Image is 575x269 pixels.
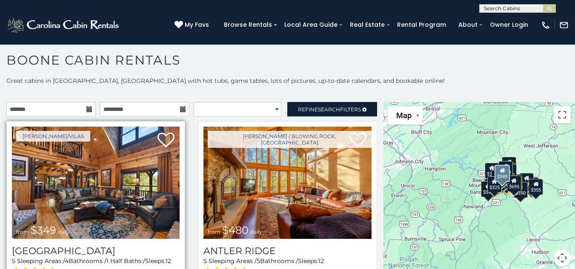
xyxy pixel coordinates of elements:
button: Map camera controls [554,249,571,266]
span: from [208,229,220,235]
a: About [454,18,482,31]
span: 5 [12,257,15,265]
a: Add to favorites [157,132,175,150]
a: Antler Ridge [203,245,371,257]
span: My Favs [185,20,209,29]
span: 4 [65,257,69,265]
div: $210 [495,168,509,184]
div: $325 [487,176,502,192]
img: mail-regular-white.png [559,20,569,30]
div: $355 [529,179,543,195]
span: 5 [257,257,260,265]
div: $250 [502,164,517,180]
span: $480 [222,224,249,236]
span: 12 [318,257,324,265]
span: 5 [203,257,207,265]
a: Antler Ridge from $480 daily [203,127,371,239]
span: $349 [31,224,56,236]
div: $525 [502,156,516,173]
span: from [16,229,29,235]
div: $305 [485,162,499,178]
div: $350 [513,182,528,198]
div: $320 [498,161,513,177]
span: Search [318,106,340,113]
a: Owner Login [486,18,532,31]
a: Local Area Guide [280,18,342,31]
span: Refine Filters [298,106,361,113]
h3: Diamond Creek Lodge [12,245,180,257]
a: Rental Program [393,18,450,31]
a: [GEOGRAPHIC_DATA] [12,245,180,257]
span: 1 Half Baths / [106,257,145,265]
img: White-1-2.png [6,17,121,34]
a: Diamond Creek Lodge from $349 daily [12,127,180,239]
div: $375 [481,181,495,197]
button: Toggle fullscreen view [554,106,571,123]
span: Map [396,111,412,120]
span: daily [58,229,70,235]
span: daily [250,229,262,235]
a: Browse Rentals [220,18,276,31]
a: Real Estate [346,18,389,31]
img: Antler Ridge [203,127,371,239]
div: $315 [499,176,513,192]
img: phone-regular-white.png [541,20,550,30]
button: Change map style [388,106,423,125]
div: $695 [507,176,521,192]
a: My Favs [175,20,211,30]
div: $930 [519,173,534,189]
a: RefineSearchFilters [287,102,377,116]
a: [PERSON_NAME]/Vilas [16,131,90,142]
a: [PERSON_NAME] / Blowing Rock, [GEOGRAPHIC_DATA] [208,131,371,148]
span: 12 [166,257,171,265]
img: Diamond Creek Lodge [12,127,180,239]
div: $349 [495,165,510,182]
